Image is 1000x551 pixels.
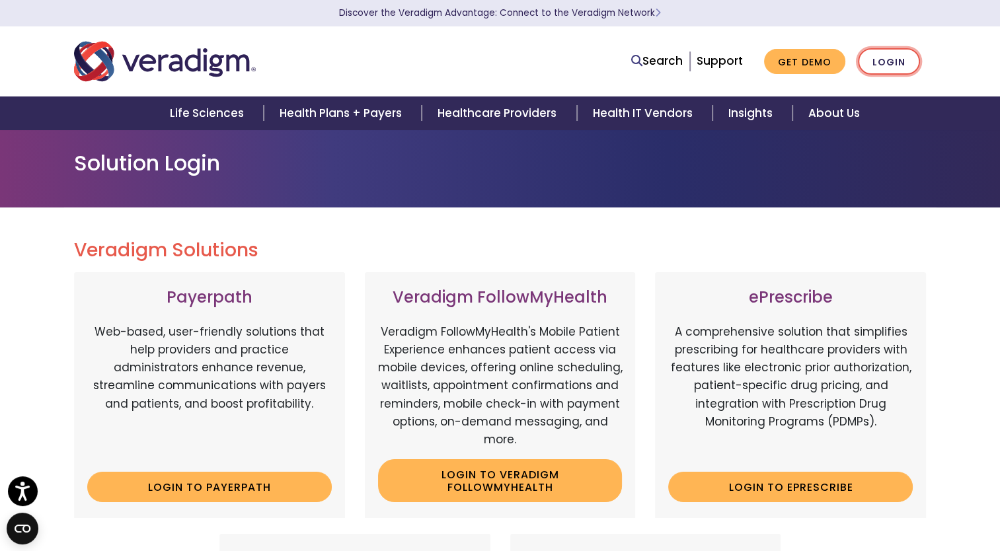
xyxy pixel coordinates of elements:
a: About Us [792,96,876,130]
a: Insights [712,96,792,130]
h3: Veradigm FollowMyHealth [378,288,623,307]
span: Learn More [655,7,661,19]
h3: ePrescribe [668,288,913,307]
p: A comprehensive solution that simplifies prescribing for healthcare providers with features like ... [668,323,913,462]
a: Login to Veradigm FollowMyHealth [378,459,623,502]
a: Login to ePrescribe [668,472,913,502]
a: Login to Payerpath [87,472,332,502]
a: Life Sciences [154,96,264,130]
a: Login [858,48,920,75]
h1: Solution Login [74,151,927,176]
a: Search [631,52,683,70]
a: Get Demo [764,49,845,75]
button: Open CMP widget [7,513,38,544]
h2: Veradigm Solutions [74,239,927,262]
a: Healthcare Providers [422,96,576,130]
img: Veradigm logo [74,40,256,83]
a: Health IT Vendors [577,96,712,130]
h3: Payerpath [87,288,332,307]
iframe: Drift Chat Widget [747,457,984,535]
a: Health Plans + Payers [264,96,422,130]
p: Web-based, user-friendly solutions that help providers and practice administrators enhance revenu... [87,323,332,462]
a: Support [697,53,743,69]
p: Veradigm FollowMyHealth's Mobile Patient Experience enhances patient access via mobile devices, o... [378,323,623,449]
a: Discover the Veradigm Advantage: Connect to the Veradigm NetworkLearn More [339,7,661,19]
